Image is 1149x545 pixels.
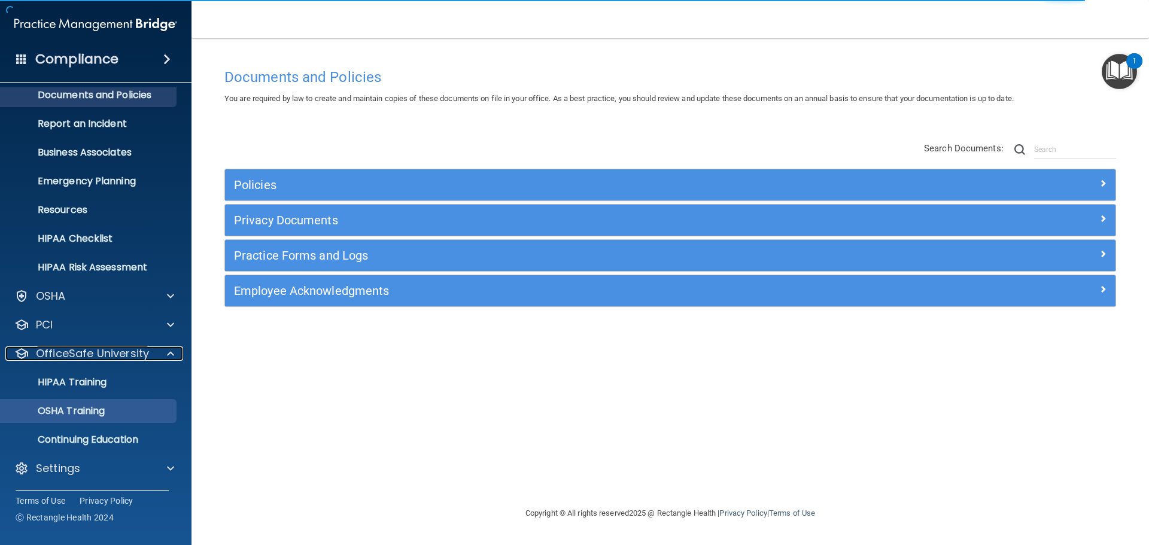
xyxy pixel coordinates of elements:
[14,289,174,303] a: OSHA
[14,318,174,332] a: PCI
[1014,144,1025,155] img: ic-search.3b580494.png
[8,261,171,273] p: HIPAA Risk Assessment
[8,175,171,187] p: Emergency Planning
[224,69,1116,85] h4: Documents and Policies
[36,461,80,476] p: Settings
[1034,141,1116,159] input: Search
[234,175,1107,194] a: Policies
[234,178,884,191] h5: Policies
[14,346,174,361] a: OfficeSafe University
[16,495,65,507] a: Terms of Use
[16,511,114,523] span: Ⓒ Rectangle Health 2024
[8,405,105,417] p: OSHA Training
[234,214,884,227] h5: Privacy Documents
[8,376,107,388] p: HIPAA Training
[35,51,118,68] h4: Compliance
[8,233,171,245] p: HIPAA Checklist
[719,509,767,517] a: Privacy Policy
[14,13,177,36] img: PMB logo
[36,289,66,303] p: OSHA
[8,118,171,130] p: Report an Incident
[8,434,171,446] p: Continuing Education
[80,495,133,507] a: Privacy Policy
[36,346,149,361] p: OfficeSafe University
[224,94,1014,103] span: You are required by law to create and maintain copies of these documents on file in your office. ...
[234,211,1107,230] a: Privacy Documents
[234,284,884,297] h5: Employee Acknowledgments
[8,89,171,101] p: Documents and Policies
[234,246,1107,265] a: Practice Forms and Logs
[769,509,815,517] a: Terms of Use
[924,143,1004,154] span: Search Documents:
[14,461,174,476] a: Settings
[1132,61,1136,77] div: 1
[1102,54,1137,89] button: Open Resource Center, 1 new notification
[234,281,1107,300] a: Employee Acknowledgments
[8,204,171,216] p: Resources
[8,147,171,159] p: Business Associates
[452,494,889,532] div: Copyright © All rights reserved 2025 @ Rectangle Health | |
[36,318,53,332] p: PCI
[234,249,884,262] h5: Practice Forms and Logs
